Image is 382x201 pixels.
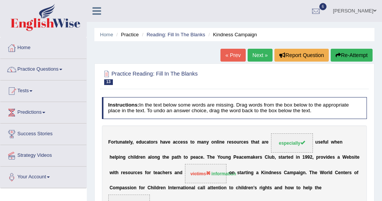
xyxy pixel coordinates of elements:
[160,170,163,175] b: c
[265,155,268,160] b: C
[214,139,217,145] b: n
[315,139,318,145] b: u
[288,155,291,160] b: e
[196,155,198,160] b: a
[116,155,119,160] b: p
[181,185,183,190] b: a
[178,139,180,145] b: c
[206,139,209,145] b: y
[130,185,131,190] b: i
[281,155,282,160] b: t
[320,155,323,160] b: o
[342,155,347,160] b: W
[236,155,239,160] b: e
[274,170,276,175] b: e
[156,185,159,190] b: d
[279,141,305,146] span: especially
[296,155,297,160] b: i
[157,170,160,175] b: a
[0,80,86,99] a: Tests
[210,185,212,190] b: t
[197,139,201,145] b: m
[165,170,168,175] b: e
[204,185,205,190] b: l
[234,139,236,145] b: o
[211,171,236,176] strong: information
[217,139,218,145] b: l
[266,139,269,145] b: e
[168,139,171,145] b: e
[116,170,119,175] b: h
[183,139,185,145] b: s
[327,170,328,175] b: r
[258,155,260,160] b: r
[102,69,266,85] h2: Practice Reading: Fill In The Blanks
[114,31,139,38] li: Practice
[326,155,327,160] b: i
[253,139,255,145] b: h
[211,139,214,145] b: o
[208,185,210,190] b: a
[242,155,244,160] b: c
[340,139,342,145] b: n
[117,139,120,145] b: u
[135,170,138,175] b: c
[125,139,126,145] b: t
[178,185,180,190] b: n
[331,49,373,62] button: Re-Attempt
[318,139,320,145] b: s
[220,185,221,190] b: i
[337,155,340,160] b: a
[229,170,232,175] b: o
[132,139,134,145] b: ,
[290,170,294,175] b: m
[313,155,314,160] b: ,
[123,139,125,145] b: a
[332,155,335,160] b: s
[0,37,86,56] a: Home
[111,139,114,145] b: o
[198,185,200,190] b: c
[213,185,216,190] b: e
[357,155,360,160] b: e
[246,155,251,160] b: m
[227,139,229,145] b: r
[299,170,300,175] b: i
[113,185,116,190] b: o
[185,164,227,183] span: Drop target
[140,155,143,160] b: e
[185,185,186,190] b: i
[128,170,130,175] b: o
[248,49,273,62] a: Next »
[219,139,222,145] b: n
[160,139,163,145] b: h
[162,170,165,175] b: h
[282,155,285,160] b: a
[191,185,194,190] b: a
[164,155,166,160] b: h
[163,185,166,190] b: n
[262,139,265,145] b: a
[177,170,180,175] b: n
[108,139,111,145] b: F
[222,139,225,145] b: e
[219,185,220,190] b: t
[177,155,179,160] b: t
[300,170,303,175] b: g
[330,155,333,160] b: e
[119,155,120,160] b: i
[260,155,262,160] b: s
[133,155,134,160] b: i
[245,170,247,175] b: t
[207,155,209,160] b: T
[0,167,86,186] a: Your Account
[203,139,206,145] b: n
[241,139,244,145] b: c
[143,155,145,160] b: n
[331,139,334,145] b: w
[248,170,251,175] b: n
[264,170,265,175] b: i
[0,102,86,121] a: Predictions
[349,155,352,160] b: b
[330,170,332,175] b: d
